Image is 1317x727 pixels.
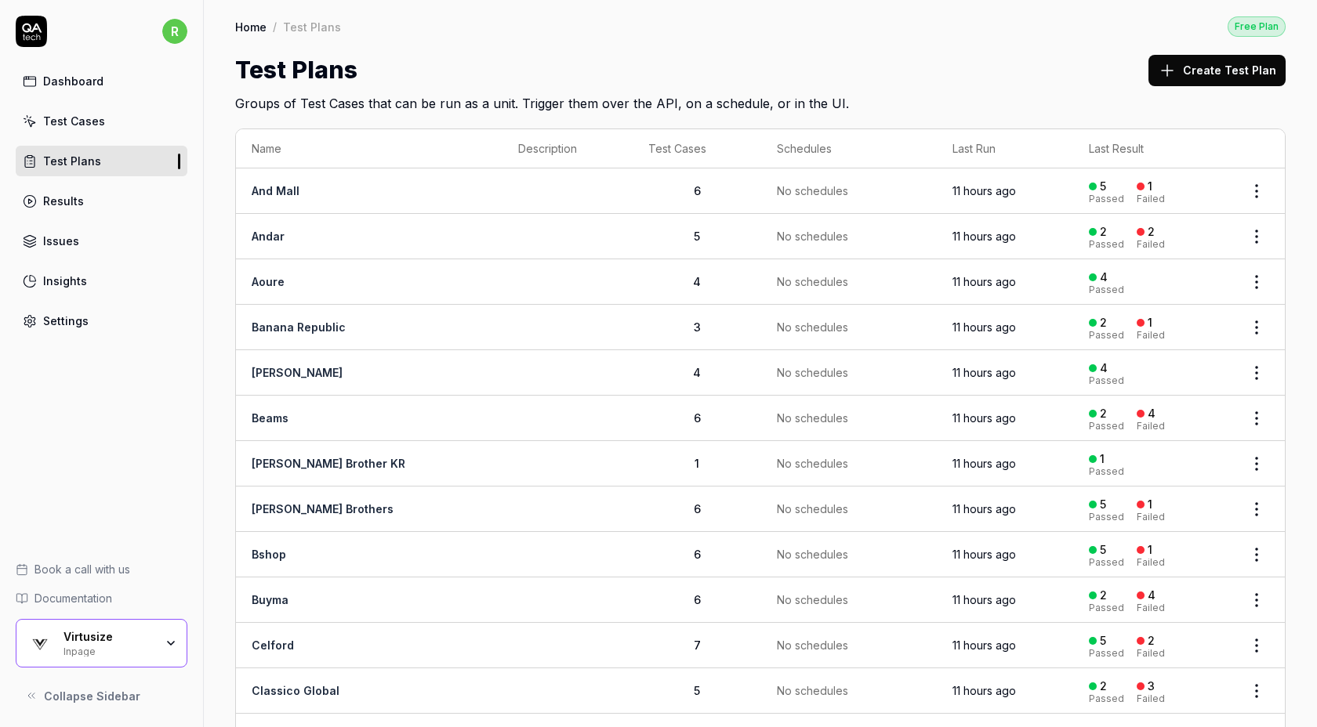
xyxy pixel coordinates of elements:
[252,548,286,561] a: Bshop
[1100,497,1106,512] div: 5
[952,275,1016,288] time: 11 hours ago
[1100,452,1105,466] div: 1
[1089,649,1124,658] div: Passed
[43,313,89,329] div: Settings
[16,226,187,256] a: Issues
[952,502,1016,515] time: 11 hours ago
[1089,376,1124,385] div: Passed
[43,73,103,89] div: Dashboard
[1089,467,1124,476] div: Passed
[1073,129,1228,168] th: Last Result
[1089,603,1124,613] div: Passed
[16,266,187,296] a: Insights
[1089,240,1124,249] div: Passed
[694,320,701,334] span: 3
[1228,16,1286,37] a: Free Plan
[952,457,1016,470] time: 11 hours ago
[777,364,848,381] span: No schedules
[1148,588,1156,602] div: 4
[694,184,701,197] span: 6
[777,455,848,472] span: No schedules
[1148,55,1286,86] button: Create Test Plan
[34,590,112,606] span: Documentation
[693,366,701,379] span: 4
[777,319,848,335] span: No schedules
[1137,694,1165,703] div: Failed
[26,629,54,657] img: Virtusize Logo
[1148,634,1155,648] div: 2
[952,184,1016,197] time: 11 hours ago
[1089,421,1124,431] div: Passed
[252,366,343,379] a: [PERSON_NAME]
[162,19,187,44] span: r
[777,591,848,608] span: No schedules
[1100,316,1107,330] div: 2
[63,644,154,656] div: Inpage
[252,230,285,243] a: Andar
[1089,331,1124,340] div: Passed
[16,186,187,216] a: Results
[633,129,761,168] th: Test Cases
[273,19,277,34] div: /
[952,230,1016,243] time: 11 hours ago
[761,129,936,168] th: Schedules
[937,129,1073,168] th: Last Run
[777,410,848,426] span: No schedules
[1148,225,1155,239] div: 2
[952,593,1016,606] time: 11 hours ago
[1100,543,1106,557] div: 5
[694,502,701,515] span: 6
[1148,497,1152,512] div: 1
[16,106,187,136] a: Test Cases
[1089,694,1124,703] div: Passed
[16,306,187,336] a: Settings
[252,184,299,197] a: And Mall
[1148,179,1152,194] div: 1
[43,113,105,129] div: Test Cases
[252,638,294,652] a: Celford
[694,230,700,243] span: 5
[1100,679,1107,693] div: 2
[252,457,405,470] a: [PERSON_NAME] Brother KR
[694,593,701,606] span: 6
[252,275,285,288] a: Aoure
[694,638,701,652] span: 7
[777,637,848,653] span: No schedules
[693,275,701,288] span: 4
[235,52,357,88] h1: Test Plans
[283,19,341,34] div: Test Plans
[63,630,154,644] div: Virtusize
[252,593,288,606] a: Buyma
[777,273,848,290] span: No schedules
[777,546,848,562] span: No schedules
[252,684,339,697] a: Classico Global
[777,682,848,699] span: No schedules
[1100,588,1107,602] div: 2
[162,16,187,47] button: r
[235,19,267,34] a: Home
[43,233,79,249] div: Issues
[16,561,187,577] a: Book a call with us
[16,619,187,667] button: Virtusize LogoVirtusizeInpage
[44,688,140,704] span: Collapse Sidebar
[1100,407,1107,421] div: 2
[1100,225,1107,239] div: 2
[952,366,1016,379] time: 11 hours ago
[952,638,1016,652] time: 11 hours ago
[952,411,1016,425] time: 11 hours ago
[43,153,101,169] div: Test Plans
[694,684,700,697] span: 5
[502,129,633,168] th: Description
[43,193,84,209] div: Results
[694,548,701,561] span: 6
[1148,407,1156,421] div: 4
[16,590,187,606] a: Documentation
[235,88,1286,113] h2: Groups of Test Cases that can be run as a unit. Trigger them over the API, on a schedule, or in t...
[1137,331,1165,340] div: Failed
[1089,558,1124,567] div: Passed
[252,320,346,334] a: Banana Republic
[1137,649,1165,658] div: Failed
[777,501,848,517] span: No schedules
[252,411,288,425] a: Beams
